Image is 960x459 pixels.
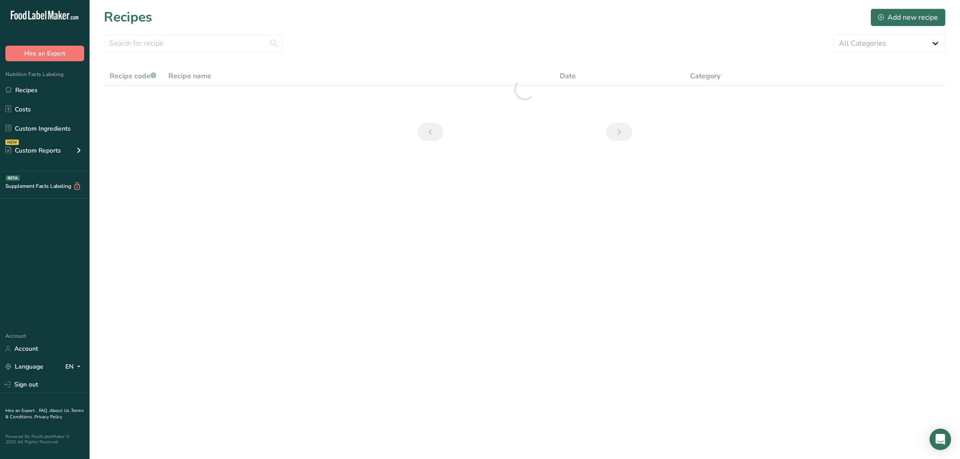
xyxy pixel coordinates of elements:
[930,429,951,450] div: Open Intercom Messenger
[870,8,946,26] button: Add new recipe
[65,361,84,372] div: EN
[5,140,19,145] div: NEW
[606,123,632,141] a: Next page
[6,175,20,181] div: BETA
[50,408,71,414] a: About Us .
[5,46,84,61] button: Hire an Expert
[5,146,61,155] div: Custom Reports
[417,123,443,141] a: Previous page
[5,359,43,374] a: Language
[5,408,84,420] a: Terms & Conditions .
[104,34,283,52] input: Search for recipe
[34,414,62,420] a: Privacy Policy
[39,408,50,414] a: FAQ .
[5,434,84,445] div: Powered By FoodLabelMaker © 2025 All Rights Reserved
[104,7,152,27] h1: Recipes
[878,12,938,23] div: Add new recipe
[5,408,37,414] a: Hire an Expert .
